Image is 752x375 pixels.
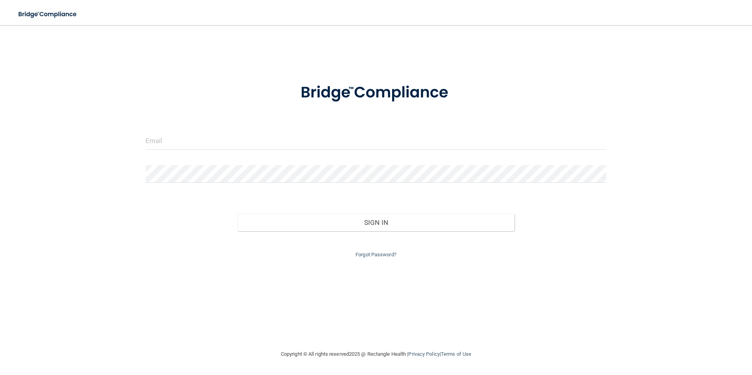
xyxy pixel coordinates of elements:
[441,351,471,357] a: Terms of Use
[356,252,396,257] a: Forgot Password?
[232,342,520,367] div: Copyright © All rights reserved 2025 @ Rectangle Health | |
[146,132,607,150] input: Email
[408,351,439,357] a: Privacy Policy
[284,72,468,113] img: bridge_compliance_login_screen.278c3ca4.svg
[12,6,84,22] img: bridge_compliance_login_screen.278c3ca4.svg
[238,214,514,231] button: Sign In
